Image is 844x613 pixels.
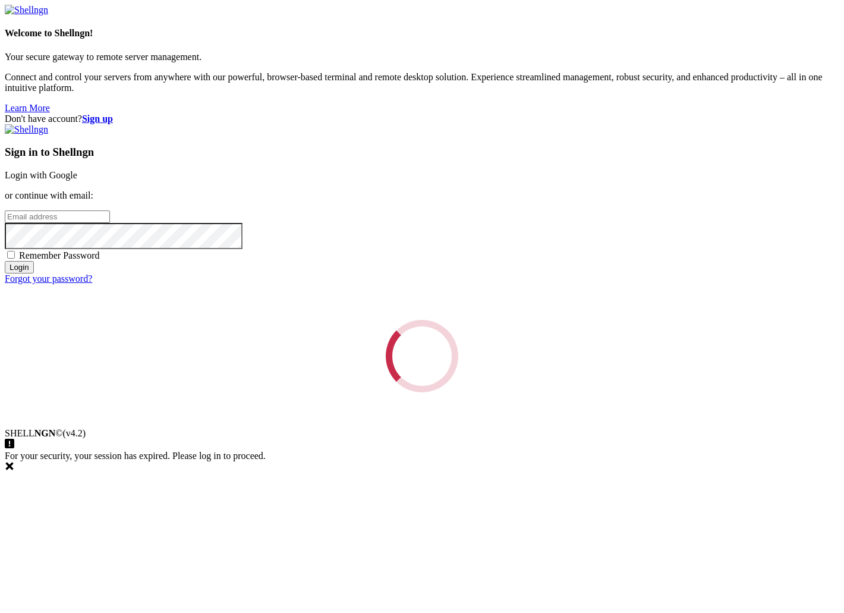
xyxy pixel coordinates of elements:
a: Sign up [82,114,113,124]
img: Shellngn [5,5,48,15]
div: For your security, your session has expired. Please log in to proceed. [5,451,839,473]
p: Connect and control your servers from anywhere with our powerful, browser-based terminal and remo... [5,72,839,93]
div: Dismiss this notification [5,461,839,473]
h3: Sign in to Shellngn [5,146,839,159]
div: Loading... [380,313,465,398]
a: Forgot your password? [5,274,92,284]
input: Remember Password [7,251,15,259]
b: NGN [34,428,56,438]
span: Remember Password [19,250,100,260]
a: Login with Google [5,170,77,180]
h4: Welcome to Shellngn! [5,28,839,39]
span: SHELL © [5,428,86,438]
span: 4.2.0 [63,428,86,438]
a: Learn More [5,103,50,113]
p: or continue with email: [5,190,839,201]
div: Don't have account? [5,114,839,124]
p: Your secure gateway to remote server management. [5,52,839,62]
input: Login [5,261,34,274]
img: Shellngn [5,124,48,135]
input: Email address [5,210,110,223]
